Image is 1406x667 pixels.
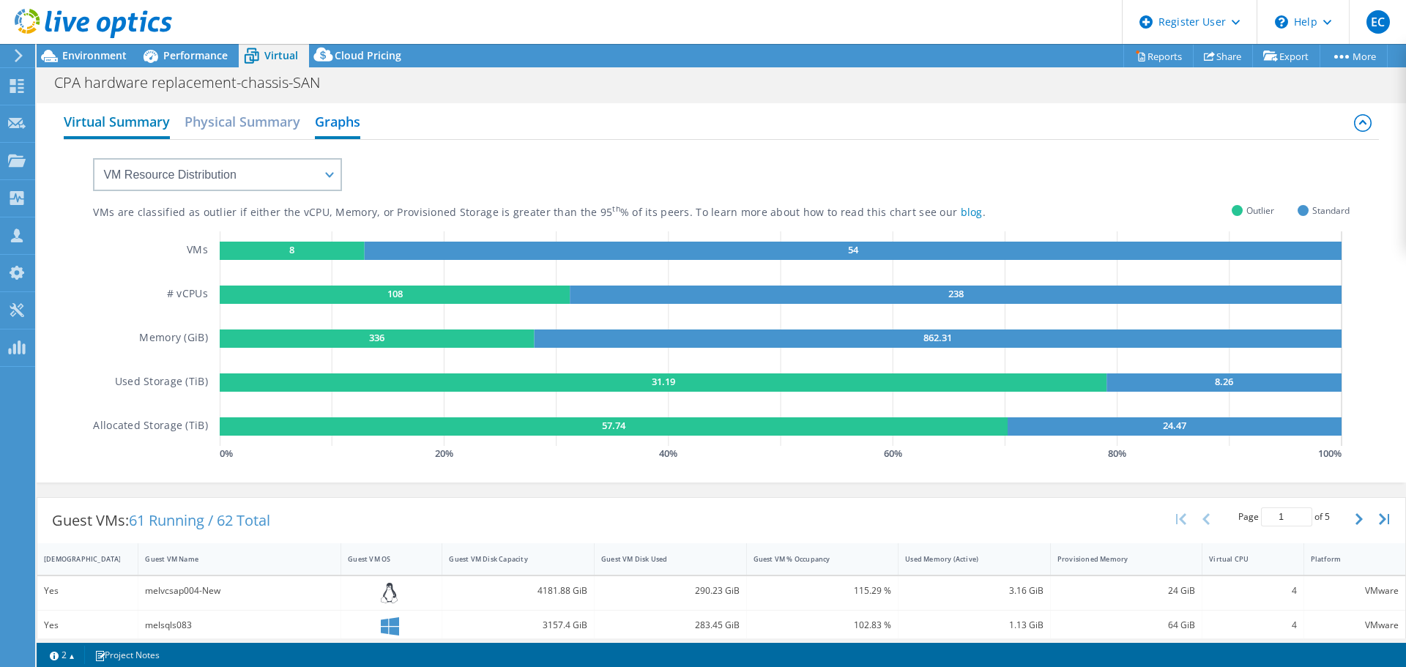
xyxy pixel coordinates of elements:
[1123,45,1194,67] a: Reports
[145,554,316,564] div: Guest VM Name
[84,646,170,664] a: Project Notes
[264,48,298,62] span: Virtual
[754,583,892,599] div: 115.29 %
[1215,375,1233,388] text: 8.26
[905,583,1044,599] div: 3.16 GiB
[923,331,952,344] text: 862.31
[1057,617,1196,633] div: 64 GiB
[1320,45,1388,67] a: More
[601,617,740,633] div: 283.45 GiB
[602,419,626,432] text: 57.74
[1209,554,1279,564] div: Virtual CPU
[1311,583,1399,599] div: VMware
[1163,419,1186,432] text: 24.47
[1238,507,1330,526] span: Page of
[64,107,170,139] h2: Virtual Summary
[1325,510,1330,523] span: 5
[659,447,677,460] text: 40 %
[44,617,131,633] div: Yes
[1311,617,1399,633] div: VMware
[1311,554,1381,564] div: Platform
[1209,617,1296,633] div: 4
[1318,447,1342,460] text: 100 %
[48,75,343,91] h1: CPA hardware replacement-chassis-SAN
[1057,583,1196,599] div: 24 GiB
[1275,15,1288,29] svg: \n
[315,107,360,139] h2: Graphs
[435,447,453,460] text: 20 %
[1209,583,1296,599] div: 4
[754,617,892,633] div: 102.83 %
[37,498,285,543] div: Guest VMs:
[62,48,127,62] span: Environment
[1252,45,1320,67] a: Export
[187,242,208,260] h5: VMs
[129,510,270,530] span: 61 Running / 62 Total
[185,107,300,136] h2: Physical Summary
[1108,447,1126,460] text: 80 %
[848,243,859,256] text: 54
[163,48,228,62] span: Performance
[612,204,620,214] sup: th
[1366,10,1390,34] span: EC
[167,286,208,304] h5: # vCPUs
[905,617,1044,633] div: 1.13 GiB
[449,583,587,599] div: 4181.88 GiB
[220,446,1350,461] svg: GaugeChartPercentageAxisTexta
[449,554,570,564] div: Guest VM Disk Capacity
[905,554,1026,564] div: Used Memory (Active)
[369,331,384,344] text: 336
[1246,202,1274,219] span: Outlier
[115,373,208,392] h5: Used Storage (TiB)
[449,617,587,633] div: 3157.4 GiB
[1057,554,1178,564] div: Provisioned Memory
[145,617,334,633] div: melsqls083
[948,287,963,300] text: 238
[387,287,402,300] text: 108
[93,206,1059,220] div: VMs are classified as outlier if either the vCPU, Memory, or Provisioned Storage is greater than ...
[335,48,401,62] span: Cloud Pricing
[93,417,207,436] h5: Allocated Storage (TiB)
[884,447,902,460] text: 60 %
[651,375,674,388] text: 31.19
[1193,45,1253,67] a: Share
[1261,507,1312,526] input: jump to page
[961,205,983,219] a: blog
[40,646,85,664] a: 2
[44,583,131,599] div: Yes
[145,583,334,599] div: melvcsap004-New
[220,447,233,460] text: 0 %
[754,554,874,564] div: Guest VM % Occupancy
[1312,202,1350,219] span: Standard
[139,329,207,348] h5: Memory (GiB)
[601,583,740,599] div: 290.23 GiB
[601,554,722,564] div: Guest VM Disk Used
[348,554,417,564] div: Guest VM OS
[44,554,114,564] div: [DEMOGRAPHIC_DATA]
[289,243,294,256] text: 8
